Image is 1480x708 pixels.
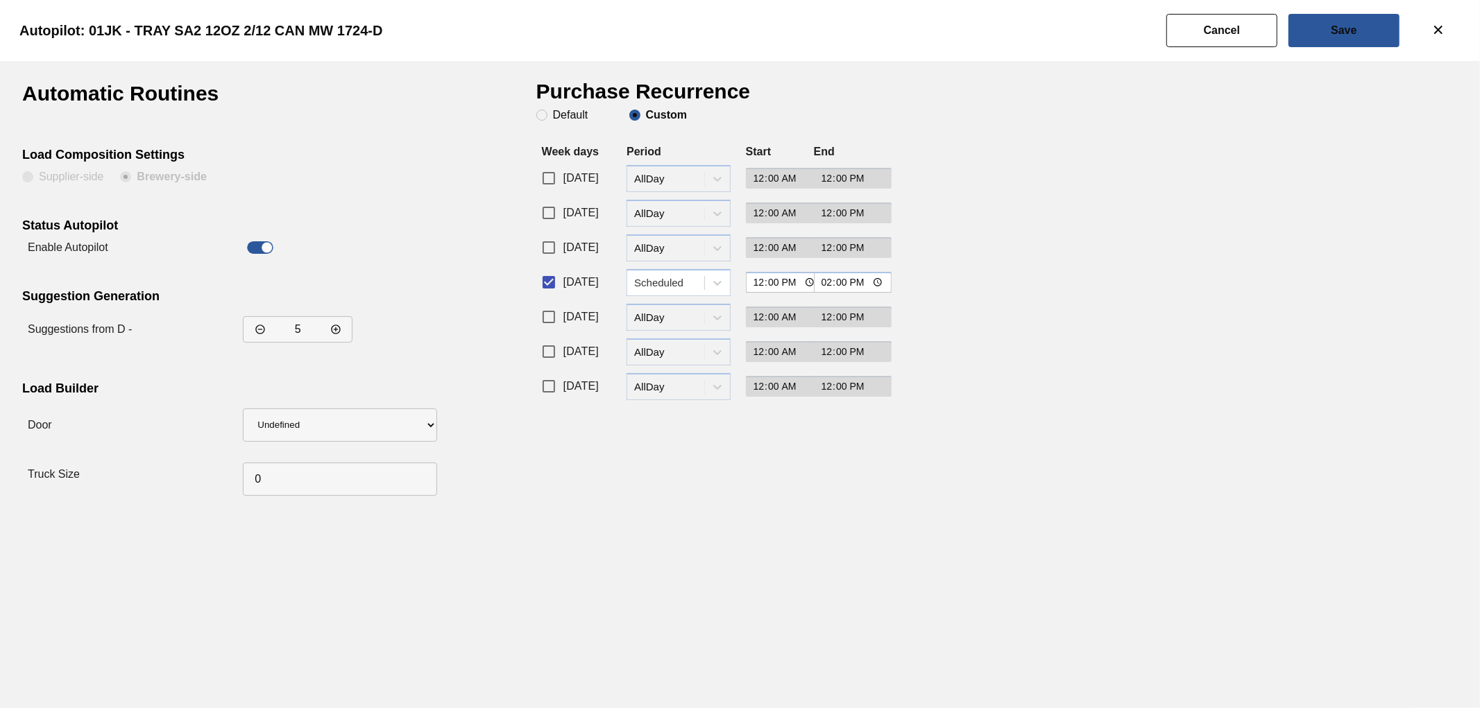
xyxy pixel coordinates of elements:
[629,110,688,121] clb-radio-button: Custom
[814,146,835,157] label: End
[22,218,453,236] div: Status Autopilot
[22,289,453,307] div: Suggestion Generation
[634,277,706,288] div: Scheduled
[22,148,453,166] div: Load Composition Settings
[746,146,771,157] label: Start
[120,171,207,185] clb-radio-button: Brewery-side
[563,378,599,395] span: [DATE]
[563,343,599,360] span: [DATE]
[563,239,599,256] span: [DATE]
[563,170,599,187] span: [DATE]
[542,146,599,157] label: Week days
[563,309,599,325] span: [DATE]
[536,83,783,110] h1: Purchase Recurrence
[22,381,453,399] div: Load Builder
[563,205,599,221] span: [DATE]
[28,468,80,480] label: Truck Size
[28,323,132,335] label: Suggestions from D -
[22,171,103,185] clb-radio-button: Supplier-side
[563,274,599,291] span: [DATE]
[22,83,269,114] h1: Automatic Routines
[28,241,108,253] label: Enable Autopilot
[28,419,52,431] label: Door
[627,146,661,157] label: Period
[536,110,613,121] clb-radio-button: Default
